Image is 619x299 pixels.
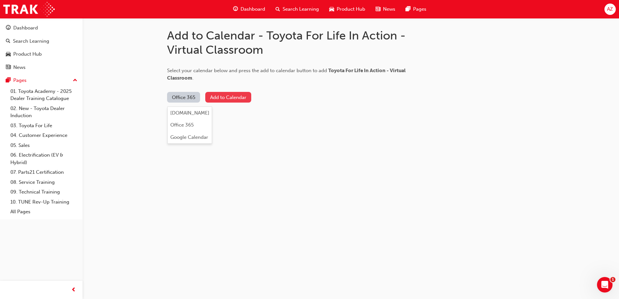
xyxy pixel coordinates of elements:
button: [DOMAIN_NAME] [168,107,212,119]
div: Office 365 [170,121,194,129]
span: guage-icon [233,5,238,13]
div: Pages [13,77,27,84]
div: Google Calendar [170,134,208,141]
button: Pages [3,74,80,86]
button: Google Calendar [168,131,212,143]
span: search-icon [276,5,280,13]
div: Dashboard [13,24,38,32]
button: Office 365 [168,119,212,131]
iframe: Intercom live chat [597,277,613,293]
button: DashboardSearch LearningProduct HubNews [3,21,80,74]
div: News [13,64,26,71]
a: News [3,61,80,73]
a: 01. Toyota Academy - 2025 Dealer Training Catalogue [8,86,80,104]
span: news-icon [376,5,380,13]
span: pages-icon [6,78,11,83]
span: pages-icon [406,5,411,13]
a: car-iconProduct Hub [324,3,370,16]
a: 02. New - Toyota Dealer Induction [8,104,80,121]
span: Product Hub [337,6,365,13]
span: Toyota For Life In Action - Virtual Classroom [167,68,406,81]
button: AZ [604,4,616,15]
a: pages-iconPages [400,3,432,16]
span: Dashboard [241,6,265,13]
a: 09. Technical Training [8,187,80,197]
span: car-icon [329,5,334,13]
a: 03. Toyota For Life [8,121,80,131]
span: Search Learning [283,6,319,13]
button: Office 365 [167,92,200,103]
a: 05. Sales [8,140,80,150]
a: Product Hub [3,48,80,60]
span: AZ [607,6,613,13]
a: 08. Service Training [8,177,80,187]
a: news-iconNews [370,3,400,16]
a: 06. Electrification (EV & Hybrid) [8,150,80,167]
span: news-icon [6,65,11,71]
div: [DOMAIN_NAME] [170,109,209,117]
img: Trak [3,2,55,17]
span: car-icon [6,51,11,57]
div: Product Hub [13,50,42,58]
span: search-icon [6,39,10,44]
span: prev-icon [71,286,76,294]
span: Pages [413,6,426,13]
span: 1 [610,277,615,282]
h1: Add to Calendar - Toyota For Life In Action - Virtual Classroom [167,28,426,57]
a: 07. Parts21 Certification [8,167,80,177]
a: 04. Customer Experience [8,130,80,140]
a: All Pages [8,207,80,217]
span: Select your calendar below and press the add to calendar button to add . [167,68,406,81]
a: search-iconSearch Learning [270,3,324,16]
span: guage-icon [6,25,11,31]
a: Dashboard [3,22,80,34]
a: guage-iconDashboard [228,3,270,16]
button: Add to Calendar [205,92,251,103]
div: Search Learning [13,38,49,45]
a: 10. TUNE Rev-Up Training [8,197,80,207]
span: up-icon [73,76,77,85]
a: Search Learning [3,35,80,47]
span: News [383,6,395,13]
